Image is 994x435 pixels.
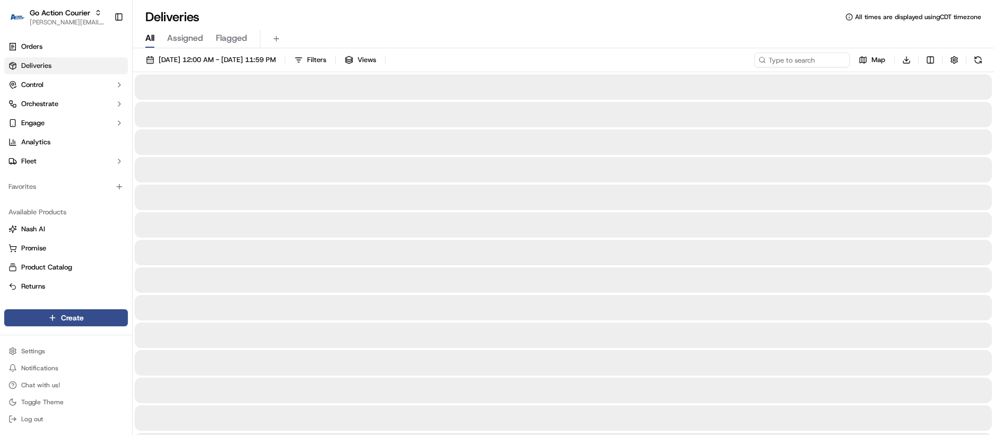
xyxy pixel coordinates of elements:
img: Go Action Courier [8,14,25,20]
a: Nash AI [8,224,124,234]
span: Notifications [21,364,58,372]
span: Log out [21,415,43,423]
input: Type to search [754,53,850,67]
a: Returns [8,282,124,291]
button: Go Action Courier [30,7,90,18]
button: [PERSON_NAME][EMAIL_ADDRESS][PERSON_NAME][DOMAIN_NAME] [30,18,106,27]
span: Orders [21,42,42,51]
span: All [145,32,154,45]
button: Settings [4,344,128,359]
div: Available Products [4,204,128,221]
span: Promise [21,243,46,253]
button: Engage [4,115,128,132]
button: Control [4,76,128,93]
button: Toggle Theme [4,395,128,410]
span: Fleet [21,156,37,166]
button: Create [4,309,128,326]
span: Deliveries [21,61,51,71]
span: Flagged [216,32,247,45]
button: Notifications [4,361,128,376]
span: Chat with us! [21,381,60,389]
span: Control [21,80,43,90]
span: Product Catalog [21,263,72,272]
span: All times are displayed using CDT timezone [855,13,981,21]
div: Favorites [4,178,128,195]
span: Views [358,55,376,65]
span: Engage [21,118,45,128]
span: Assigned [167,32,203,45]
span: Nash AI [21,224,45,234]
button: Nash AI [4,221,128,238]
h1: Deliveries [145,8,199,25]
a: Orders [4,38,128,55]
span: Orchestrate [21,99,58,109]
button: Map [854,53,890,67]
a: Product Catalog [8,263,124,272]
span: Filters [307,55,326,65]
button: Fleet [4,153,128,170]
button: Product Catalog [4,259,128,276]
button: Chat with us! [4,378,128,393]
span: Analytics [21,137,50,147]
button: [DATE] 12:00 AM - [DATE] 11:59 PM [141,53,281,67]
a: Analytics [4,134,128,151]
button: Returns [4,278,128,295]
button: Refresh [971,53,986,67]
span: Create [61,312,84,323]
span: Toggle Theme [21,398,64,406]
button: Filters [290,53,331,67]
span: Settings [21,347,45,355]
a: Promise [8,243,124,253]
span: Map [871,55,885,65]
button: Orchestrate [4,95,128,112]
button: Log out [4,412,128,427]
span: [DATE] 12:00 AM - [DATE] 11:59 PM [159,55,276,65]
span: Returns [21,282,45,291]
button: Promise [4,240,128,257]
a: Deliveries [4,57,128,74]
button: Views [340,53,381,67]
button: Go Action CourierGo Action Courier[PERSON_NAME][EMAIL_ADDRESS][PERSON_NAME][DOMAIN_NAME] [4,4,110,30]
